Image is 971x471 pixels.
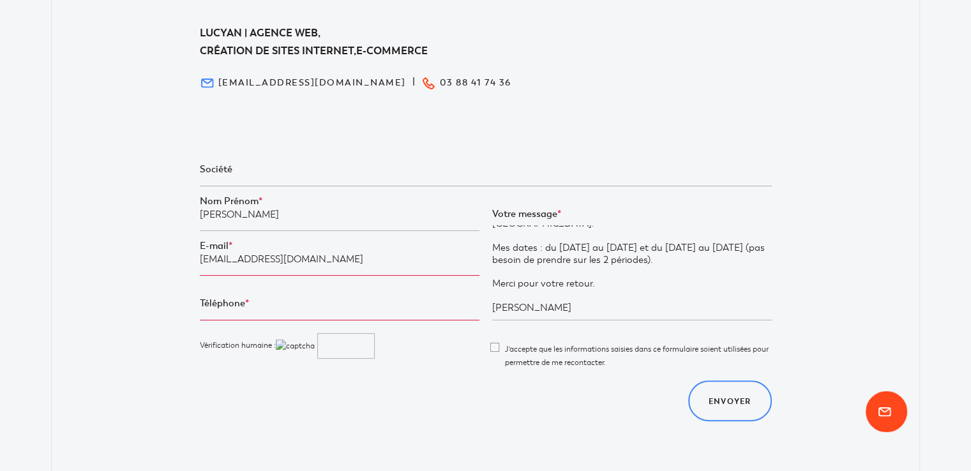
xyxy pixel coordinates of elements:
[465,305,477,313] span: Veuillez renseigner ce champ.
[200,193,479,209] label: Nom Prénom
[412,73,414,91] div: |
[421,75,511,91] a: 03 88 41 74 36
[200,154,772,380] form: Formulaire de contact
[200,339,315,353] label: Vérification humaine :
[465,260,477,268] span: Veuillez saisir votre adresse e-mail.
[200,75,406,91] a: [EMAIL_ADDRESS][DOMAIN_NAME]
[200,26,428,57] strong: LUCYAN | AGENCE WEB, CRÉATION DE SITES INTERNET, E-COMMERCE
[505,345,769,367] span: J'accepte que les informations saisies dans ce formulaire soient utilisées pour permettre de me r...
[492,206,772,222] label: Votre message
[218,78,406,87] span: [EMAIL_ADDRESS][DOMAIN_NAME]
[709,398,751,405] span: Envoyer
[439,78,511,87] span: 03 88 41 74 36
[276,340,315,353] img: captcha
[688,380,772,421] a: Envoyer
[200,237,479,254] label: E-mail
